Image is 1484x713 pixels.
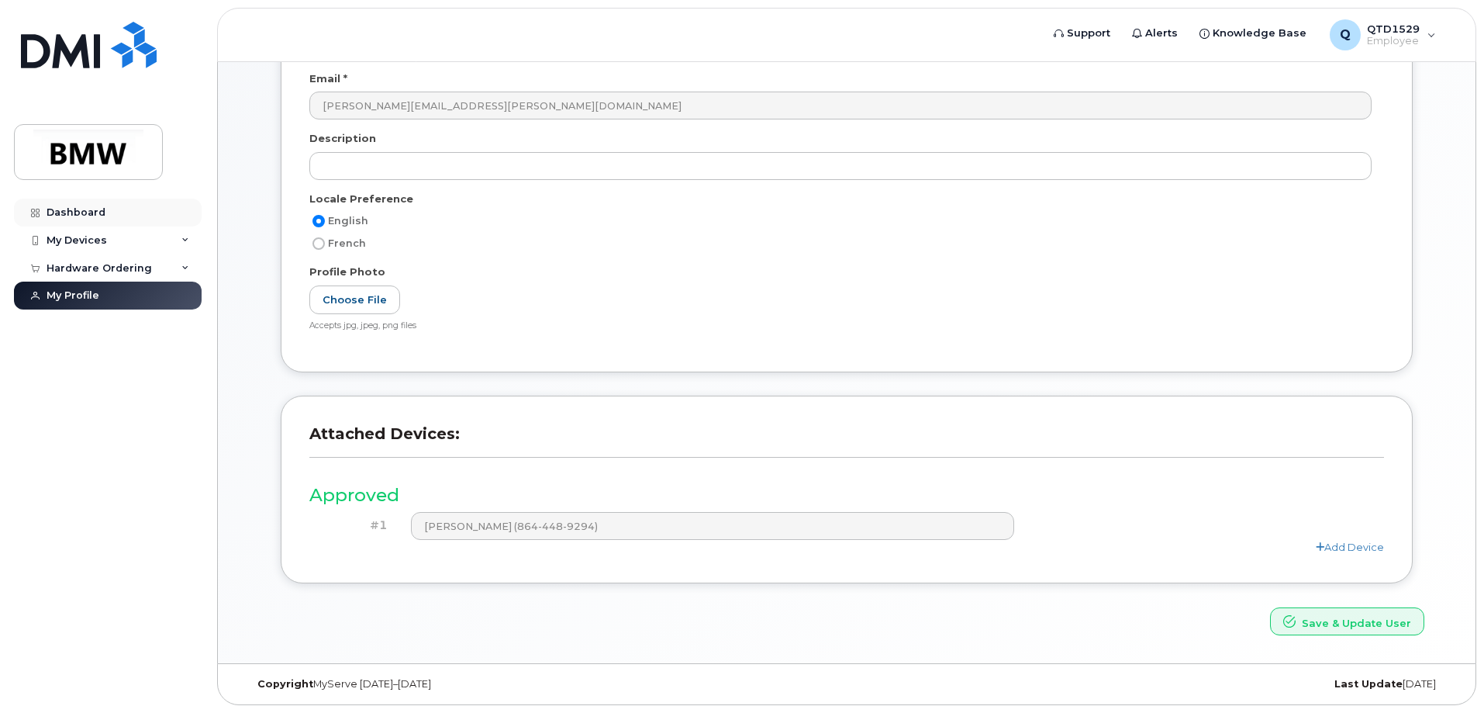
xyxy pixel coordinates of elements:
[312,237,325,250] input: French
[1316,541,1384,553] a: Add Device
[309,486,1384,505] h3: Approved
[1334,678,1403,690] strong: Last Update
[1121,18,1189,49] a: Alerts
[246,678,647,691] div: MyServe [DATE]–[DATE]
[1367,35,1420,47] span: Employee
[328,215,368,227] span: English
[1043,18,1121,49] a: Support
[1213,26,1306,41] span: Knowledge Base
[309,192,413,206] label: Locale Preference
[328,237,366,249] span: French
[1319,19,1447,50] div: QTD1529
[309,286,400,314] label: Choose File
[1367,22,1420,35] span: QTD1529
[1047,678,1448,691] div: [DATE]
[312,215,325,227] input: English
[321,519,388,532] h4: #1
[309,320,1372,332] div: Accepts jpg, jpeg, png files
[1189,18,1317,49] a: Knowledge Base
[1340,26,1351,44] span: Q
[1270,607,1424,636] button: Save & Update User
[1417,646,1472,701] iframe: Messenger Launcher
[1145,26,1178,41] span: Alerts
[309,131,376,146] label: Description
[1067,26,1110,41] span: Support
[309,265,385,279] label: Profile Photo
[309,424,1384,458] h3: Attached Devices:
[309,71,347,86] label: Email *
[257,678,313,690] strong: Copyright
